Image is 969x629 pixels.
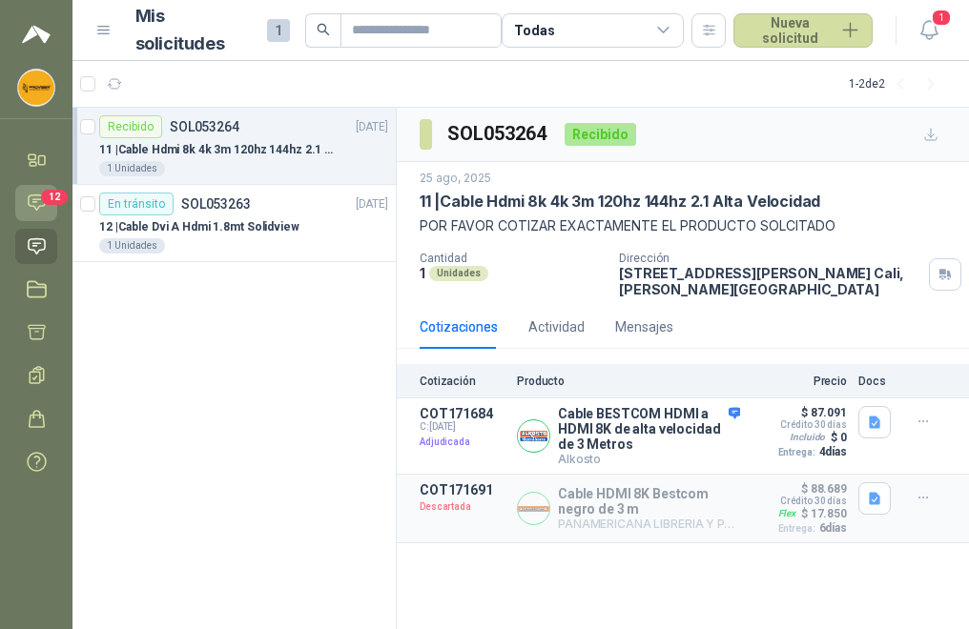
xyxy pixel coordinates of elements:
div: Recibido [565,123,636,146]
p: $ 0 [831,431,847,444]
p: 4 días [819,445,847,458]
p: Cotización [420,375,505,388]
p: SOL053264 [170,120,239,133]
div: Incluido [786,430,829,445]
p: Cable HDMI 8K Bestcom negro de 3 m [558,486,740,517]
span: Entrega: [778,523,815,534]
span: C: [DATE] [420,421,505,433]
p: Crédito 30 días [780,496,847,506]
p: Descartada [420,497,505,517]
img: Logo peakr [22,23,51,46]
p: 25 ago, 2025 [420,170,491,188]
div: Flex [774,506,799,521]
p: Precio [752,375,847,388]
p: Cable BESTCOM HDMI a HDMI 8K de alta velocidad de 3 Metros [558,406,740,452]
p: Dirección [619,252,921,265]
div: 1 - 2 de 2 [849,69,946,99]
div: 1 Unidades [99,238,165,254]
p: SOL053263 [181,197,251,211]
p: 11 | Cable Hdmi 8k 4k 3m 120hz 144hz 2.1 Alta Velocidad [99,141,337,159]
p: Producto [517,375,740,388]
span: 12 [41,190,68,205]
span: Entrega: [778,447,815,457]
p: 1 [420,265,425,281]
div: 1 Unidades [99,161,165,176]
a: RecibidoSOL053264[DATE] 11 |Cable Hdmi 8k 4k 3m 120hz 144hz 2.1 Alta Velocidad1 Unidades [72,108,396,185]
div: Cotizaciones [420,316,498,337]
p: $ 88.689 [801,482,847,496]
p: Alkosto [558,452,740,466]
p: Adjudicada [420,433,505,452]
div: En tránsito [99,193,174,215]
p: PANAMERICANA LIBRERIA Y PAPELERIA S.A. [558,517,740,531]
img: Company Logo [518,420,549,452]
img: Company Logo [18,70,54,106]
p: Crédito 30 días [780,419,847,430]
button: Nueva solicitud [733,13,873,48]
div: Actividad [528,316,585,337]
div: Todas [514,20,554,41]
span: 1 [931,9,952,27]
p: Docs [858,375,897,388]
a: 12 [15,185,57,220]
p: $ 87.091 [801,406,847,419]
button: 1 [912,13,946,48]
p: COT171684 [420,406,505,421]
div: Recibido [99,115,162,138]
p: [DATE] [356,195,388,213]
h3: SOL053264 [447,119,549,149]
p: 11 | Cable Hdmi 8k 4k 3m 120hz 144hz 2.1 Alta Velocidad [420,192,820,212]
p: $ 17.850 [801,507,847,520]
span: 1 [267,19,290,42]
span: search [317,23,330,36]
p: [DATE] [356,118,388,136]
img: Company Logo [518,493,549,524]
p: COT171691 [420,482,505,497]
p: 6 días [819,521,847,535]
p: Cantidad [420,252,604,265]
p: 12 | Cable Dvi A Hdmi 1.8mt Solidview [99,218,299,236]
div: Mensajes [615,316,673,337]
div: Unidades [429,266,488,281]
h1: Mis solicitudes [135,3,252,58]
p: POR FAVOR COTIZAR EXACTAMENTE EL PRODUCTO SOLCITADO [420,215,946,236]
a: En tránsitoSOL053263[DATE] 12 |Cable Dvi A Hdmi 1.8mt Solidview1 Unidades [72,185,396,262]
p: [STREET_ADDRESS][PERSON_NAME] Cali , [PERSON_NAME][GEOGRAPHIC_DATA] [619,265,921,297]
